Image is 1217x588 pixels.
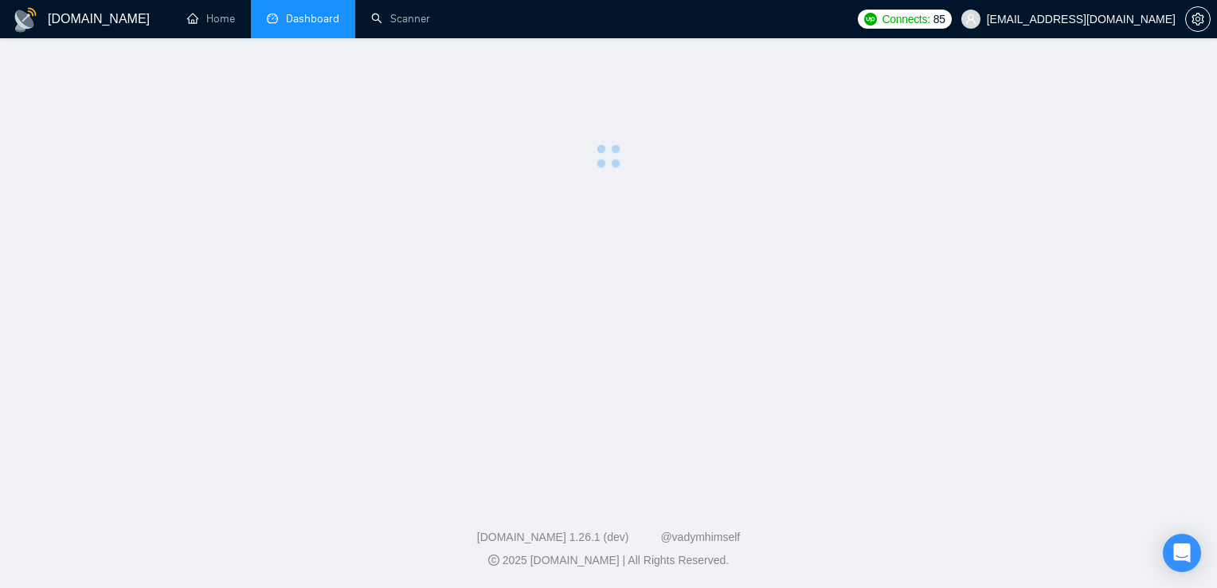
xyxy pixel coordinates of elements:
div: Open Intercom Messenger [1163,534,1201,572]
span: Connects: [882,10,929,28]
button: setting [1185,6,1211,32]
a: @vadymhimself [660,531,740,543]
span: user [965,14,976,25]
a: searchScanner [371,12,430,25]
a: [DOMAIN_NAME] 1.26.1 (dev) [477,531,629,543]
span: Dashboard [286,12,339,25]
a: homeHome [187,12,235,25]
span: copyright [488,555,499,566]
span: 85 [933,10,945,28]
span: dashboard [267,13,278,24]
img: upwork-logo.png [864,13,877,25]
a: setting [1185,13,1211,25]
img: logo [13,7,38,33]
span: setting [1186,13,1210,25]
div: 2025 [DOMAIN_NAME] | All Rights Reserved. [13,552,1204,569]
